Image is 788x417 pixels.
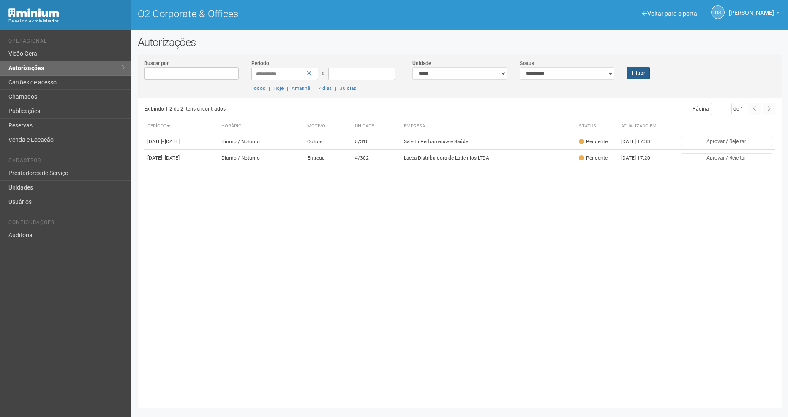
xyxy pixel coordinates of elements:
[8,219,125,228] li: Configurações
[251,85,265,91] a: Todos
[579,154,608,162] div: Pendente
[401,150,576,166] td: Lacca Distribuidora de Laticinios LTDA
[335,85,336,91] span: |
[642,10,698,17] a: Voltar para o portal
[575,119,618,133] th: Status
[618,119,664,133] th: Atualizado em
[318,85,332,91] a: 7 dias
[579,138,608,145] div: Pendente
[352,119,401,133] th: Unidade
[340,85,356,91] a: 30 dias
[287,85,288,91] span: |
[144,60,169,67] label: Buscar por
[144,133,218,150] td: [DATE]
[711,5,725,19] a: GS
[144,103,457,115] div: Exibindo 1-2 de 2 itens encontrados
[218,150,304,166] td: Diurno / Noturno
[304,119,351,133] th: Motivo
[520,60,534,67] label: Status
[401,119,576,133] th: Empresa
[138,8,453,19] h1: O2 Corporate & Offices
[251,60,269,67] label: Período
[729,1,774,16] span: Gabriela Souza
[681,153,772,162] button: Aprovar / Rejeitar
[314,85,315,91] span: |
[162,138,180,144] span: - [DATE]
[618,133,664,150] td: [DATE] 17:33
[304,133,351,150] td: Outros
[144,119,218,133] th: Período
[8,38,125,47] li: Operacional
[273,85,284,91] a: Hoje
[352,133,401,150] td: 5/310
[218,119,304,133] th: Horário
[8,8,59,17] img: Minium
[693,106,743,112] span: Página de 1
[162,155,180,161] span: - [DATE]
[218,133,304,150] td: Diurno / Noturno
[304,150,351,166] td: Entrega
[8,17,125,25] div: Painel do Administrador
[681,137,772,146] button: Aprovar / Rejeitar
[8,157,125,166] li: Cadastros
[627,67,650,79] button: Filtrar
[322,70,325,76] span: a
[729,11,780,17] a: [PERSON_NAME]
[138,36,782,49] h2: Autorizações
[412,60,431,67] label: Unidade
[352,150,401,166] td: 4/302
[618,150,664,166] td: [DATE] 17:20
[401,133,576,150] td: Salvitti Performance e Saúde
[292,85,310,91] a: Amanhã
[269,85,270,91] span: |
[144,150,218,166] td: [DATE]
